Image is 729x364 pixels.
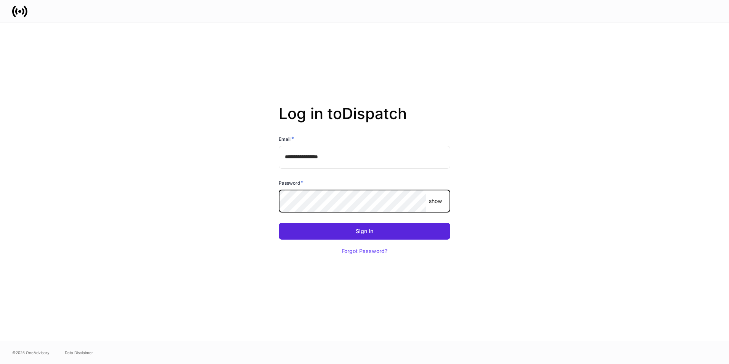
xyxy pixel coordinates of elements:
button: Forgot Password? [332,243,397,259]
a: Data Disclaimer [65,350,93,356]
div: Forgot Password? [342,248,387,254]
h6: Password [279,179,303,187]
div: Sign In [356,229,373,234]
h6: Email [279,135,294,143]
p: show [429,197,442,205]
h2: Log in to Dispatch [279,105,450,135]
span: © 2025 OneAdvisory [12,350,50,356]
button: Sign In [279,223,450,240]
